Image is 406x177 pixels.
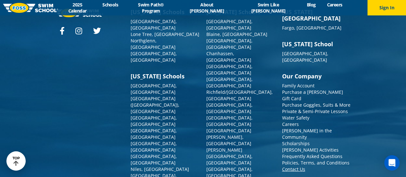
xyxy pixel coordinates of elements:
[131,128,177,140] a: [GEOGRAPHIC_DATA], [GEOGRAPHIC_DATA]
[206,76,253,89] a: [GEOGRAPHIC_DATA], [GEOGRAPHIC_DATA]
[178,2,236,14] a: About [PERSON_NAME]
[321,2,348,8] a: Careers
[206,128,251,146] a: [GEOGRAPHIC_DATA][PERSON_NAME], [GEOGRAPHIC_DATA]
[206,38,253,50] a: [GEOGRAPHIC_DATA], [GEOGRAPHIC_DATA]
[131,95,179,114] a: [GEOGRAPHIC_DATA] ([GEOGRAPHIC_DATA]), [GEOGRAPHIC_DATA]
[131,50,177,63] a: [GEOGRAPHIC_DATA], [GEOGRAPHIC_DATA]
[206,50,251,63] a: Chanhassen, [GEOGRAPHIC_DATA]
[131,153,177,166] a: [GEOGRAPHIC_DATA], [GEOGRAPHIC_DATA]
[206,115,253,127] a: [GEOGRAPHIC_DATA], [GEOGRAPHIC_DATA]
[13,156,20,166] div: TOP
[206,147,253,166] a: [PERSON_NAME][GEOGRAPHIC_DATA], [GEOGRAPHIC_DATA]
[282,121,299,127] a: Careers
[282,140,310,146] a: Scholarships
[282,25,341,31] a: Fargo, [GEOGRAPHIC_DATA]
[282,41,351,47] h3: [US_STATE] School
[131,166,189,172] a: Niles, [GEOGRAPHIC_DATA]
[206,18,253,31] a: [GEOGRAPHIC_DATA], [GEOGRAPHIC_DATA]
[282,73,351,79] h3: Our Company
[206,63,253,76] a: [GEOGRAPHIC_DATA], [GEOGRAPHIC_DATA]
[384,155,400,171] div: Open Intercom Messenger
[131,31,199,37] a: Lone Tree, [GEOGRAPHIC_DATA]
[3,3,58,13] img: FOSS Swim School Logo
[236,2,301,14] a: Swim Like [PERSON_NAME]
[282,153,342,159] a: Frequently Asked Questions
[58,2,97,14] a: 2025 Calendar
[124,2,178,14] a: Swim Path® Program
[131,18,177,31] a: [GEOGRAPHIC_DATA], [GEOGRAPHIC_DATA]
[301,2,321,8] a: Blog
[282,50,328,63] a: [GEOGRAPHIC_DATA], [GEOGRAPHIC_DATA]
[206,31,267,37] a: Blaine, [GEOGRAPHIC_DATA]
[131,38,176,50] a: Northglenn, [GEOGRAPHIC_DATA]
[282,108,348,114] a: Private & Semi-Private Lessons
[97,2,124,8] a: Schools
[282,147,339,153] a: [PERSON_NAME] Activities
[282,166,305,172] a: Contact Us
[282,115,309,121] a: Water Safety
[282,128,332,140] a: [PERSON_NAME] in the Community
[131,115,177,127] a: [GEOGRAPHIC_DATA], [GEOGRAPHIC_DATA]
[282,9,351,22] h3: [US_STATE][GEOGRAPHIC_DATA]
[282,102,350,108] a: Purchase Goggles, Suits & More
[131,83,177,95] a: [GEOGRAPHIC_DATA], [GEOGRAPHIC_DATA]
[282,83,315,89] a: Family Account
[282,160,350,166] a: Policies, Terms, and Conditions
[282,89,343,102] a: Purchase a [PERSON_NAME] Gift Card
[131,73,200,79] h3: [US_STATE] Schools
[131,140,177,153] a: [GEOGRAPHIC_DATA], [GEOGRAPHIC_DATA]
[206,102,253,114] a: [GEOGRAPHIC_DATA], [GEOGRAPHIC_DATA]
[206,89,273,102] a: Richfield/[GEOGRAPHIC_DATA], [GEOGRAPHIC_DATA]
